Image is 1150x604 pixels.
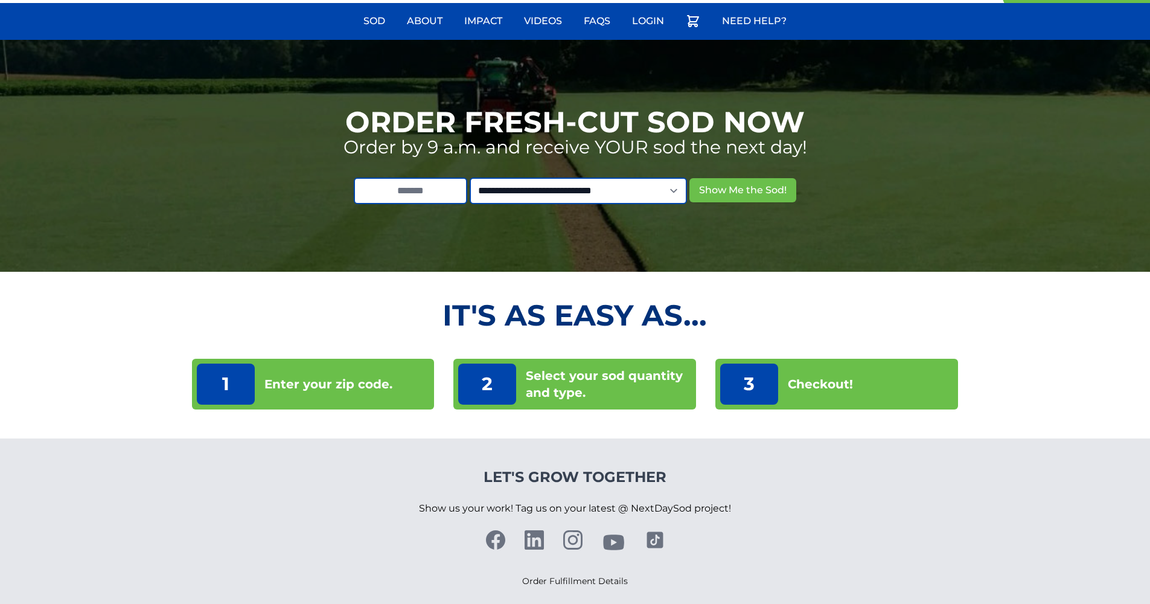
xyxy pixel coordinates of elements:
[522,576,628,586] a: Order Fulfillment Details
[197,364,255,405] p: 1
[625,7,671,36] a: Login
[788,376,853,393] p: Checkout!
[400,7,450,36] a: About
[720,364,778,405] p: 3
[419,467,731,487] h4: Let's Grow Together
[356,7,392,36] a: Sod
[457,7,510,36] a: Impact
[715,7,794,36] a: Need Help?
[517,7,569,36] a: Videos
[345,108,805,137] h1: Order Fresh-Cut Sod Now
[526,367,691,401] p: Select your sod quantity and type.
[458,364,516,405] p: 2
[343,137,807,158] p: Order by 9 a.m. and receive YOUR sod the next day!
[689,178,796,202] button: Show Me the Sod!
[264,376,392,393] p: Enter your zip code.
[577,7,618,36] a: FAQs
[419,487,731,530] p: Show us your work! Tag us on your latest @ NextDaySod project!
[192,301,959,330] h2: It's as Easy As...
